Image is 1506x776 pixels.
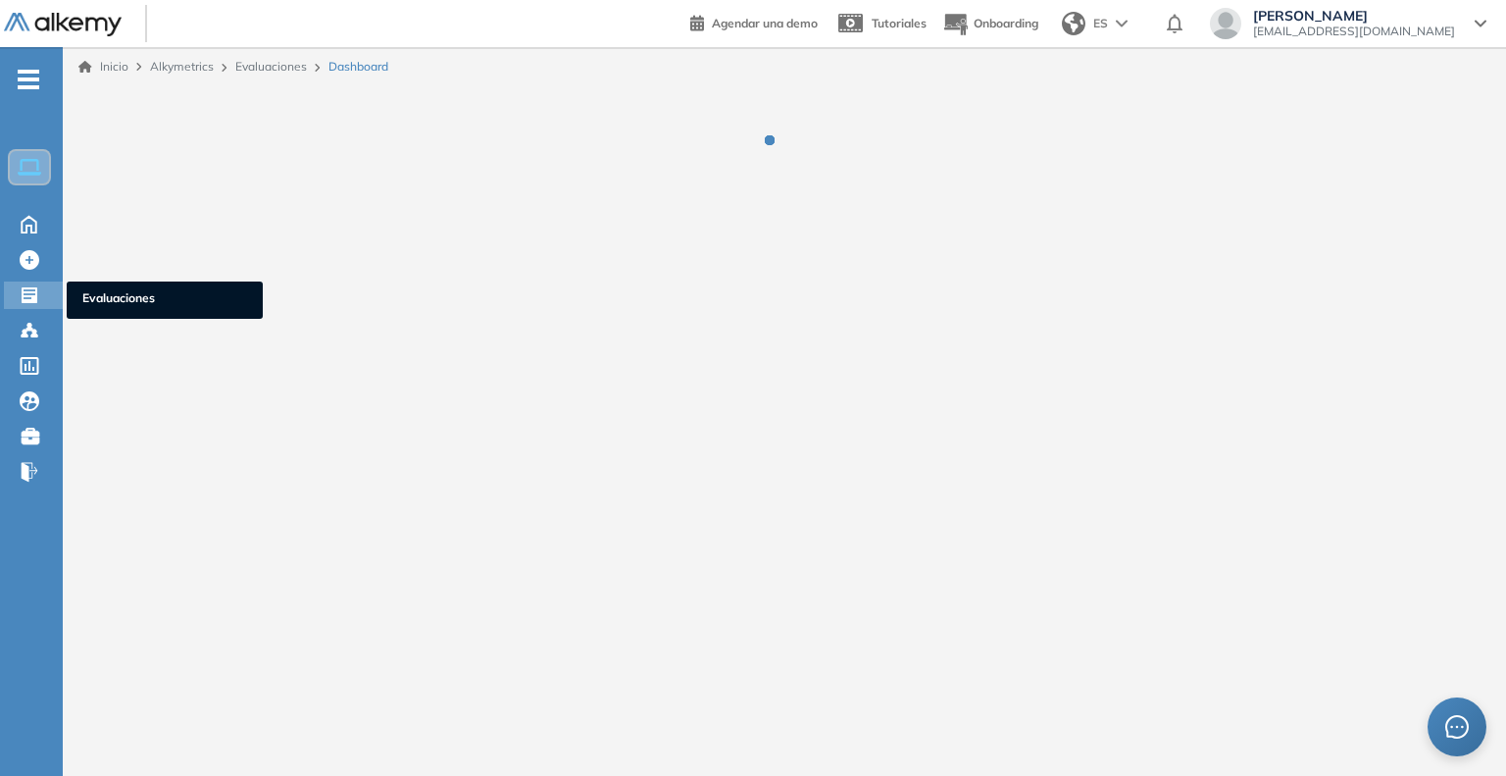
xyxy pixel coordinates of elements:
img: world [1062,12,1085,35]
img: Logo [4,13,122,37]
a: Agendar una demo [690,10,818,33]
span: Dashboard [328,58,388,76]
span: ES [1093,15,1108,32]
a: Inicio [78,58,128,76]
span: Tutoriales [872,16,927,30]
span: message [1445,715,1469,739]
span: Evaluaciones [82,289,247,311]
a: Evaluaciones [235,59,307,74]
span: Onboarding [974,16,1038,30]
button: Onboarding [942,3,1038,45]
img: arrow [1116,20,1128,27]
span: Agendar una demo [712,16,818,30]
span: Alkymetrics [150,59,214,74]
span: [PERSON_NAME] [1253,8,1455,24]
span: [EMAIL_ADDRESS][DOMAIN_NAME] [1253,24,1455,39]
i: - [18,78,39,81]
